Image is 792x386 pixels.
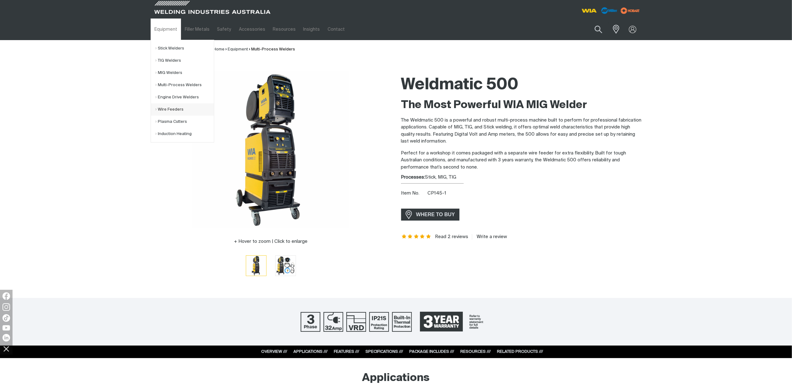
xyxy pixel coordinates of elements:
button: Go to slide 1 [246,255,267,276]
a: Resources [269,18,299,40]
img: Three Phase [301,312,320,332]
img: Weldmatic 500 [246,256,266,276]
a: Equipment [228,47,248,51]
a: OVERVIEW /// [261,350,287,354]
p: Perfect for a workshop it comes packaged with a separate wire feeder for extra flexibility. Built... [401,150,642,171]
div: Stick, MIG, TIG [401,174,642,181]
img: LinkedIn [3,334,10,342]
nav: Main [151,18,519,40]
img: YouTube [3,325,10,331]
a: FEATURES /// [334,350,360,354]
button: Go to slide 2 [275,255,296,276]
a: Stick Welders [156,42,214,55]
a: MIG Welders [156,67,214,79]
input: Product name or item number... [580,22,609,37]
img: Voltage Reduction Device [346,312,366,332]
a: RELATED PRODUCTS /// [497,350,543,354]
a: Wire Feeders [156,103,214,116]
a: Multi-Process Welders [251,47,295,51]
h1: Weldmatic 500 [401,75,642,95]
ul: Equipment Submenu [151,40,214,143]
span: Item No. [401,190,427,197]
span: CP145-1 [427,191,446,196]
strong: Processes: [401,175,425,180]
img: Weldmatic 500 [193,72,349,228]
button: Search products [588,22,609,37]
a: Safety [213,18,235,40]
a: SPECIFICATIONS /// [366,350,403,354]
a: Write a review [472,234,507,240]
a: Equipment [151,18,181,40]
a: Accessories [235,18,269,40]
img: Built In Thermal Protection [392,312,412,332]
p: The Weldmatic 500 is a powerful and robust multi-process machine built to perform for professiona... [401,117,642,145]
a: Home [213,47,225,51]
a: Insights [299,18,324,40]
h2: Applications [362,371,430,385]
img: 32 Amp Supply Plug [324,312,343,332]
a: Multi-Process Welders [156,79,214,91]
a: RESOURCES /// [461,350,491,354]
img: Weldmatic 500 [276,256,296,276]
img: miller [619,6,642,15]
nav: Breadcrumb [213,46,295,53]
a: Read 2 reviews [435,234,468,240]
img: hide socials [1,343,12,354]
a: 3 Year Warranty [415,309,491,335]
a: Induction Heating [156,128,214,140]
a: APPLICATIONS /// [294,350,328,354]
span: Rating: 5 [401,235,432,239]
img: TikTok [3,314,10,322]
a: Contact [324,18,349,40]
h2: The Most Powerful WIA MIG Welder [401,98,642,112]
img: Facebook [3,292,10,300]
a: WHERE TO BUY [401,209,460,220]
a: Filler Metals [181,18,213,40]
a: Plasma Cutters [156,116,214,128]
a: PACKAGE INCLUDES /// [410,350,454,354]
span: WHERE TO BUY [412,210,459,220]
img: Instagram [3,303,10,311]
img: IP21S Protection Rating [369,312,389,332]
a: TIG Welders [156,55,214,67]
a: Engine Drive Welders [156,91,214,103]
button: Hover to zoom | Click to enlarge [230,238,311,245]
